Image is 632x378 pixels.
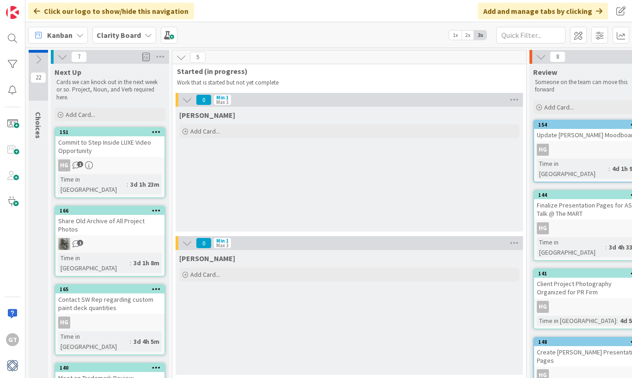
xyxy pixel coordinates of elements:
[60,286,164,293] div: 165
[127,179,128,189] span: :
[179,110,235,120] span: Gina
[58,159,70,171] div: HG
[97,30,141,40] b: Clarity Board
[605,242,607,252] span: :
[537,144,549,156] div: HG
[71,51,87,62] span: 7
[550,51,565,62] span: 8
[55,238,164,250] div: PA
[55,285,164,293] div: 165
[58,174,127,195] div: Time in [GEOGRAPHIC_DATA]
[55,284,165,355] a: 165Contact SW Rep regarding custom paint deck quantitiesHGTime in [GEOGRAPHIC_DATA]:3d 4h 5m
[55,317,164,329] div: HG
[55,159,164,171] div: HG
[6,333,19,346] div: GT
[537,222,549,234] div: HG
[608,164,610,174] span: :
[537,316,616,326] div: Time in [GEOGRAPHIC_DATA]
[77,161,83,167] span: 1
[55,67,81,77] span: Next Up
[55,215,164,235] div: Share Old Archive of All Project Photos
[216,243,228,248] div: Max 3
[55,128,164,157] div: 151Commit to Step Inside LUXE Video Opportunity
[6,359,19,372] img: avatar
[58,238,70,250] img: PA
[130,258,131,268] span: :
[216,100,228,104] div: Max 3
[55,207,164,215] div: 166
[462,30,474,40] span: 2x
[55,293,164,314] div: Contact SW Rep regarding custom paint deck quantities
[190,270,220,279] span: Add Card...
[478,3,608,19] div: Add and manage tabs by clicking
[77,240,83,246] span: 1
[60,129,164,135] div: 151
[196,238,212,249] span: 0
[47,30,73,41] span: Kanban
[58,317,70,329] div: HG
[131,258,162,268] div: 3d 1h 8m
[60,365,164,371] div: 140
[196,94,212,105] span: 0
[131,336,162,347] div: 3d 4h 5m
[474,30,486,40] span: 3x
[130,336,131,347] span: :
[449,30,462,40] span: 1x
[216,95,229,100] div: Min 1
[6,6,19,19] img: Visit kanbanzone.com
[496,27,565,43] input: Quick Filter...
[128,179,162,189] div: 3d 1h 23m
[56,79,164,101] p: Cards we can knock out in the next week or so. Project, Noun, and Verb required here.
[179,254,235,263] span: Lisa T.
[537,159,608,179] div: Time in [GEOGRAPHIC_DATA]
[34,112,43,139] span: Choices
[60,207,164,214] div: 166
[190,52,206,63] span: 5
[55,364,164,372] div: 140
[616,316,618,326] span: :
[55,136,164,157] div: Commit to Step Inside LUXE Video Opportunity
[537,237,605,257] div: Time in [GEOGRAPHIC_DATA]
[66,110,95,119] span: Add Card...
[58,253,130,273] div: Time in [GEOGRAPHIC_DATA]
[190,127,220,135] span: Add Card...
[55,285,164,314] div: 165Contact SW Rep regarding custom paint deck quantities
[177,79,515,86] p: Work that is started but not yet complete
[537,301,549,313] div: HG
[55,207,164,235] div: 166Share Old Archive of All Project Photos
[177,67,515,76] span: Started (in progress)
[28,3,194,19] div: Click our logo to show/hide this navigation
[216,238,229,243] div: Min 1
[533,67,557,77] span: Review
[55,127,165,198] a: 151Commit to Step Inside LUXE Video OpportunityHGTime in [GEOGRAPHIC_DATA]:3d 1h 23m
[55,128,164,136] div: 151
[544,103,574,111] span: Add Card...
[55,206,165,277] a: 166Share Old Archive of All Project PhotosPATime in [GEOGRAPHIC_DATA]:3d 1h 8m
[30,72,46,83] span: 22
[58,331,130,352] div: Time in [GEOGRAPHIC_DATA]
